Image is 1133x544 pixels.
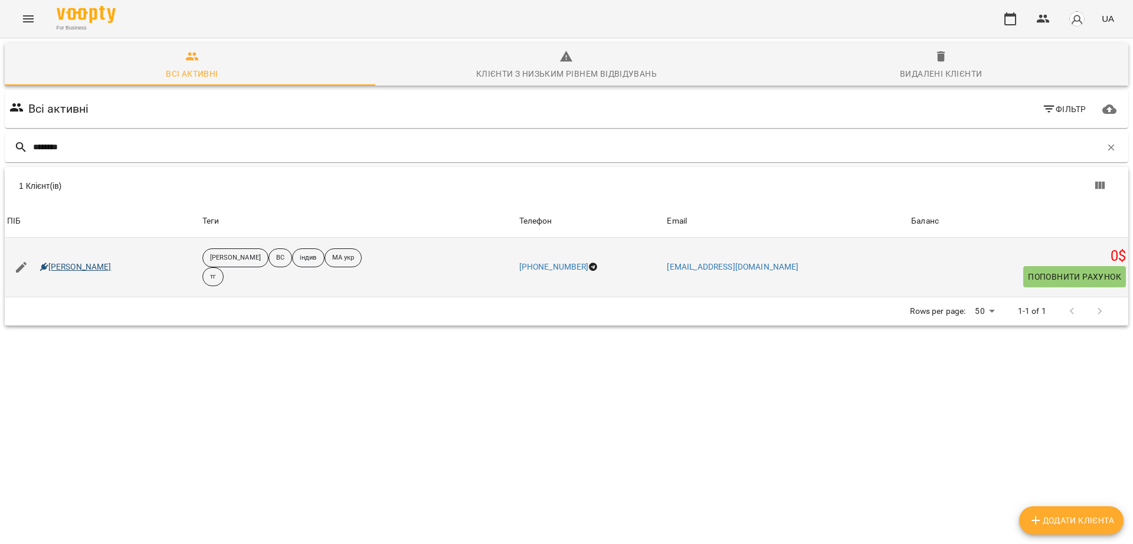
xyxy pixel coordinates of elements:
[1069,11,1085,27] img: avatar_s.png
[476,67,657,81] div: Клієнти з низьким рівнем відвідувань
[1102,12,1114,25] span: UA
[202,267,224,286] div: тг
[325,248,362,267] div: МА укр
[210,253,261,263] p: [PERSON_NAME]
[202,214,515,228] div: Теги
[1018,306,1046,317] p: 1-1 of 1
[667,214,687,228] div: Sort
[14,5,42,33] button: Menu
[57,24,116,32] span: For Business
[210,272,216,282] p: тг
[667,214,687,228] div: Email
[292,248,325,267] div: індив
[7,214,21,228] div: Sort
[7,214,21,228] div: ПІБ
[911,247,1126,266] h5: 0 $
[1086,172,1114,200] button: Показати колонки
[911,214,939,228] div: Баланс
[519,262,589,271] a: [PHONE_NUMBER]
[900,67,982,81] div: Видалені клієнти
[166,67,218,81] div: Всі активні
[519,214,552,228] div: Sort
[300,253,317,263] p: індив
[667,214,906,228] span: Email
[1023,266,1126,287] button: Поповнити рахунок
[40,261,112,273] a: [PERSON_NAME]
[519,214,663,228] span: Телефон
[1097,8,1119,30] button: UA
[667,262,798,271] a: [EMAIL_ADDRESS][DOMAIN_NAME]
[519,214,552,228] div: Телефон
[1042,102,1086,116] span: Фільтр
[268,248,292,267] div: ВС
[28,100,89,118] h6: Всі активні
[970,303,998,320] div: 50
[276,253,284,263] p: ВС
[911,214,939,228] div: Sort
[910,306,965,317] p: Rows per page:
[332,253,355,263] p: МА укр
[19,180,574,192] div: 1 Клієнт(ів)
[57,6,116,23] img: Voopty Logo
[911,214,1126,228] span: Баланс
[1028,270,1121,284] span: Поповнити рахунок
[7,214,198,228] span: ПІБ
[1037,99,1091,120] button: Фільтр
[5,167,1128,205] div: Table Toolbar
[202,248,268,267] div: [PERSON_NAME]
